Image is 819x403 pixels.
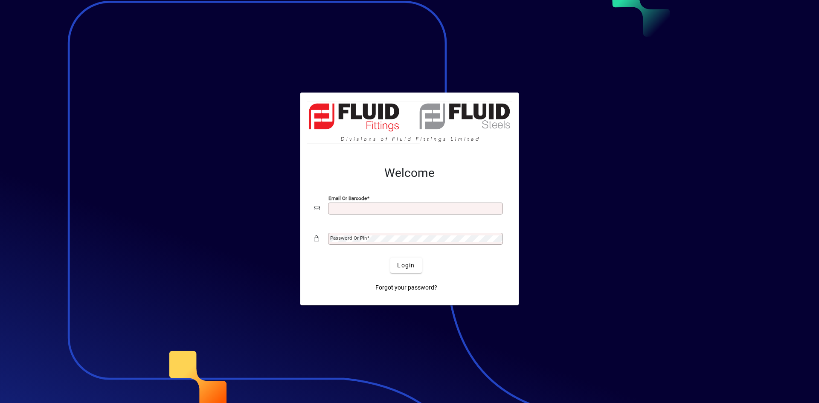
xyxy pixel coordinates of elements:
[330,235,367,241] mat-label: Password or Pin
[397,261,415,270] span: Login
[372,280,441,295] a: Forgot your password?
[314,166,505,180] h2: Welcome
[375,283,437,292] span: Forgot your password?
[328,195,367,201] mat-label: Email or Barcode
[390,258,421,273] button: Login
